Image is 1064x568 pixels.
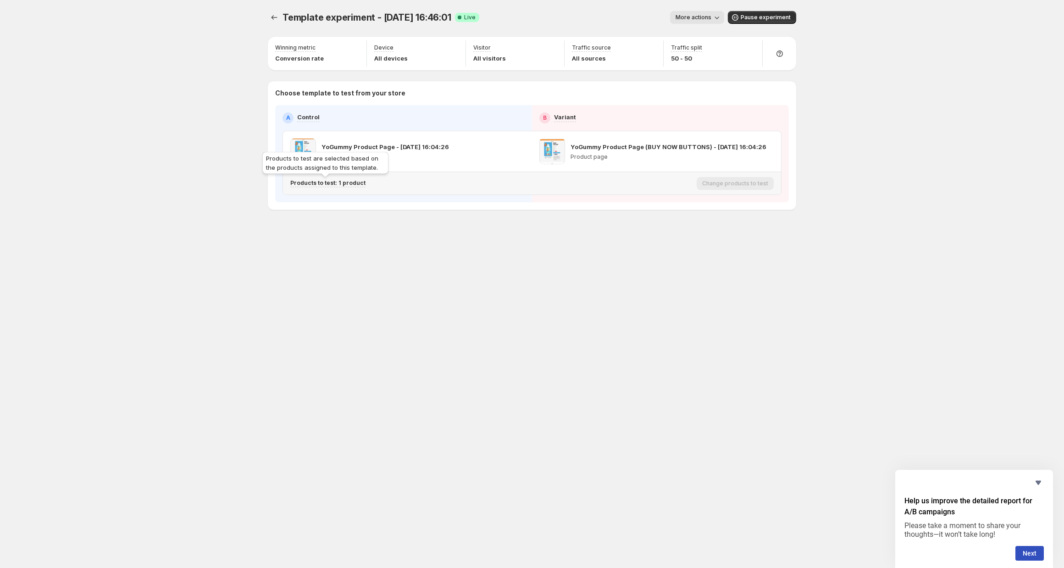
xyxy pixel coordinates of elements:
[297,112,320,122] p: Control
[539,139,565,164] img: YoGummy Product Page (BUY NOW BUTTONS) - Aug 19, 16:04:26
[275,54,324,63] p: Conversion rate
[676,14,711,21] span: More actions
[464,14,476,21] span: Live
[290,139,316,164] img: YoGummy Product Page - Aug 19, 16:04:26
[728,11,796,24] button: Pause experiment
[473,44,491,51] p: Visitor
[1033,477,1044,488] button: Hide survey
[571,153,766,161] p: Product page
[554,112,576,122] p: Variant
[571,142,766,151] p: YoGummy Product Page (BUY NOW BUTTONS) - [DATE] 16:04:26
[904,477,1044,561] div: Help us improve the detailed report for A/B campaigns
[572,44,611,51] p: Traffic source
[904,521,1044,539] p: Please take a moment to share your thoughts—it won’t take long!
[543,114,547,122] h2: B
[1015,546,1044,561] button: Next question
[670,11,724,24] button: More actions
[374,44,393,51] p: Device
[275,89,789,98] p: Choose template to test from your store
[572,54,611,63] p: All sources
[671,54,702,63] p: 50 - 50
[374,54,408,63] p: All devices
[671,44,702,51] p: Traffic split
[321,142,449,151] p: YoGummy Product Page - [DATE] 16:04:26
[283,12,451,23] span: Template experiment - [DATE] 16:46:01
[268,11,281,24] button: Experiments
[741,14,791,21] span: Pause experiment
[904,496,1044,518] h2: Help us improve the detailed report for A/B campaigns
[290,179,366,187] p: Products to test: 1 product
[275,44,316,51] p: Winning metric
[473,54,506,63] p: All visitors
[286,114,290,122] h2: A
